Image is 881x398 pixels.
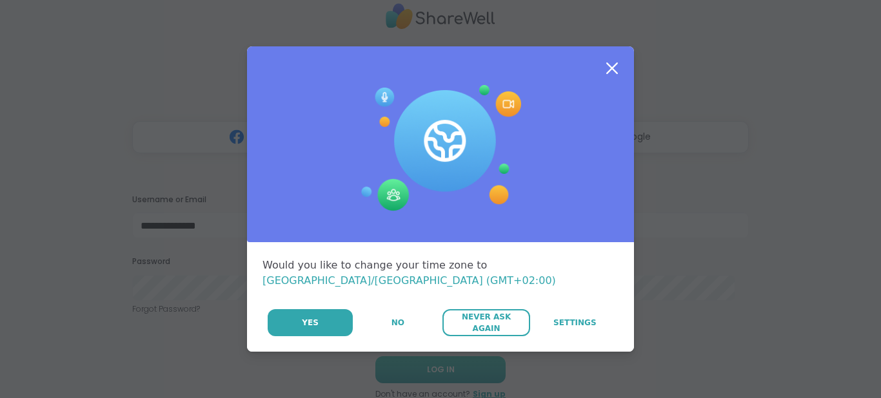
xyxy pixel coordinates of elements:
span: Settings [553,317,597,328]
span: [GEOGRAPHIC_DATA]/[GEOGRAPHIC_DATA] (GMT+02:00) [262,274,556,287]
span: Never Ask Again [449,311,523,334]
button: Yes [268,309,353,336]
span: No [391,317,404,328]
span: Yes [302,317,319,328]
img: Session Experience [360,85,521,211]
button: Never Ask Again [442,309,530,336]
div: Would you like to change your time zone to [262,258,619,289]
button: No [354,309,441,336]
a: Settings [531,309,619,336]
